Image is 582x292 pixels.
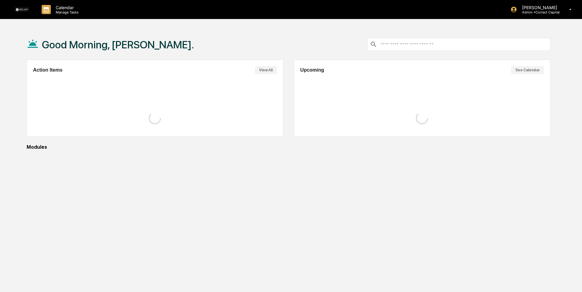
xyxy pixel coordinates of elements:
[517,10,560,14] p: Admin • Correct Capital
[33,67,62,73] h2: Action Items
[42,39,194,51] h1: Good Morning, [PERSON_NAME].
[517,5,560,10] p: [PERSON_NAME]
[255,66,277,74] button: View All
[511,66,544,74] button: See Calendar
[27,144,550,150] div: Modules
[51,10,82,14] p: Manage Tasks
[300,67,324,73] h2: Upcoming
[51,5,82,10] p: Calendar
[15,7,29,12] img: logo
